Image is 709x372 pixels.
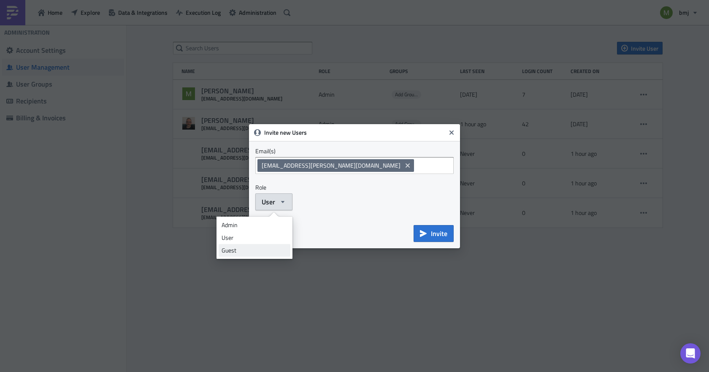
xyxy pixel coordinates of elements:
span: [EMAIL_ADDRESS][PERSON_NAME][DOMAIN_NAME] [262,161,401,170]
span: Invite [431,228,447,239]
button: Invite [414,225,454,242]
label: Role [255,184,454,191]
label: Email(s) [255,147,454,155]
h6: Invite new Users [264,129,446,136]
div: User [222,234,287,242]
button: Close [445,126,458,139]
button: Remove Tag [403,161,414,170]
span: User [262,197,275,207]
button: User [255,193,292,210]
div: Guest [222,246,287,255]
div: Admin [222,221,287,229]
div: Open Intercom Messenger [680,343,701,364]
